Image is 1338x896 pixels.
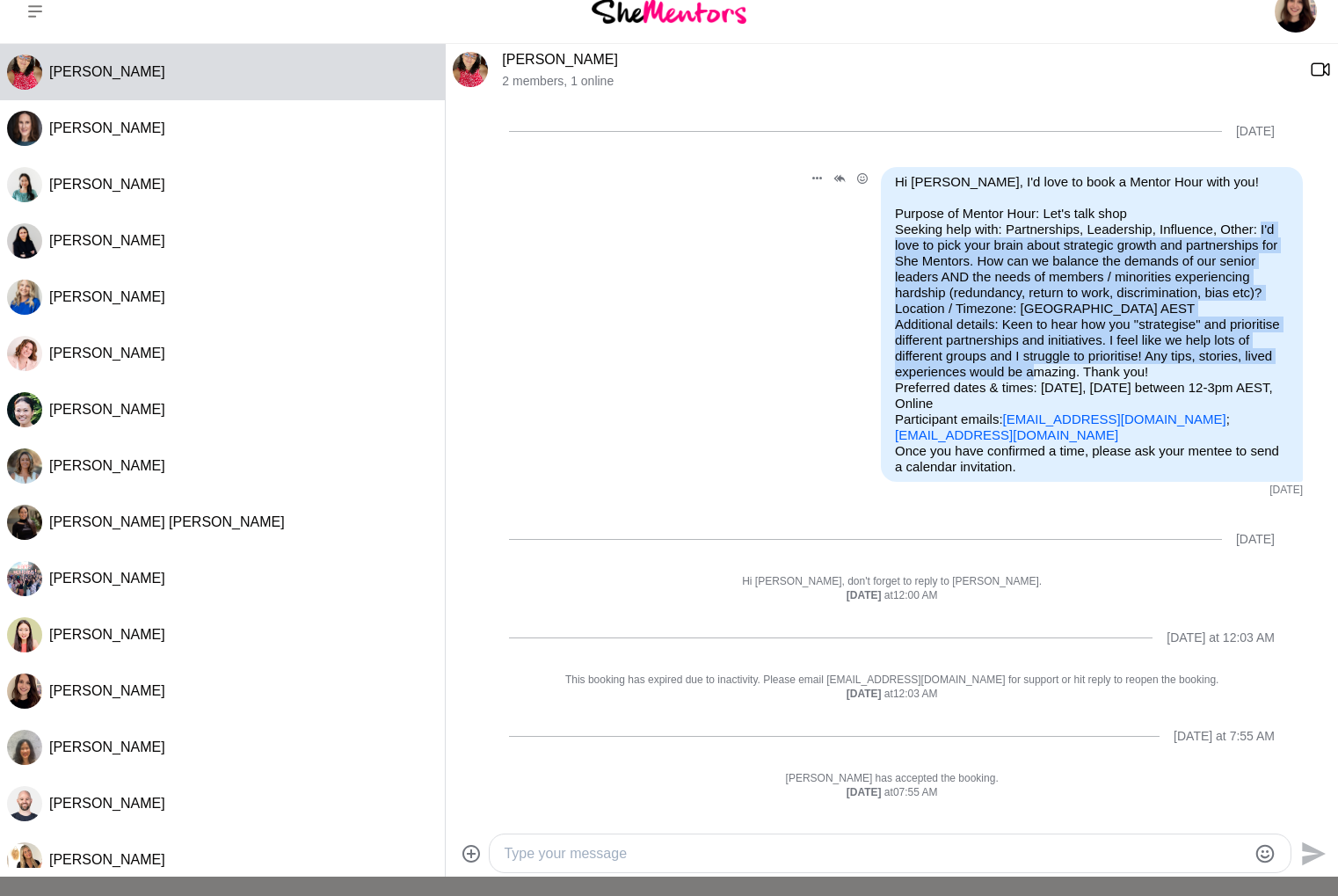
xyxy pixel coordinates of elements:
img: R [7,55,42,90]
p: Hi [PERSON_NAME], I'd love to book a Mentor Hour with you! [895,174,1289,190]
div: at 07:55 AM [481,786,1303,800]
strong: [DATE] [847,589,884,601]
a: [PERSON_NAME] [502,52,618,67]
div: Alicia Visser [7,448,42,484]
span: [PERSON_NAME] [49,177,165,192]
p: Once you have confirmed a time, please ask your mentee to send a calendar invitation. [895,443,1289,475]
p: 2 members , 1 online [502,74,1296,89]
time: 2025-08-24T23:58:52.941Z [1269,484,1303,498]
img: J [7,111,42,146]
span: [PERSON_NAME] [49,683,165,698]
button: Open Message Actions Menu [805,167,828,190]
p: Hi [PERSON_NAME], don't forget to reply to [PERSON_NAME]. [481,575,1303,589]
span: [PERSON_NAME] [49,346,165,361]
button: Send [1291,834,1331,873]
img: S [7,617,42,652]
img: R [453,52,488,87]
div: Rosemary Manzini [7,55,42,90]
span: [PERSON_NAME] [49,571,165,586]
div: Evelyn Lopez Delon [7,505,42,540]
div: Julia Ridout [7,111,42,146]
img: E [7,505,42,540]
span: [PERSON_NAME] [49,627,165,642]
img: R [7,392,42,427]
div: Rosemary Manzini [453,52,488,87]
img: I [7,561,42,596]
div: Alex Ade [7,674,42,709]
div: Irene [7,561,42,596]
img: G [7,167,42,202]
strong: [DATE] [847,688,884,700]
span: [PERSON_NAME] [PERSON_NAME] [49,514,285,529]
img: A [7,336,42,371]
div: Sylvia Huang [7,617,42,652]
div: Kanak Kiran [7,223,42,259]
div: Brendon Nicholas [7,786,42,821]
img: E [7,842,42,878]
img: B [7,786,42,821]
img: K [7,223,42,259]
p: Purpose of Mentor Hour: Let's talk shop Seeking help with: Partnerships, Leadership, Influence, O... [895,206,1289,443]
div: at 12:03 AM [481,688,1303,702]
div: [DATE] [1236,532,1275,547]
strong: [DATE] [847,786,884,798]
div: [DATE] at 12:03 AM [1167,630,1275,645]
div: Constance Phua [7,730,42,765]
button: Open Thread [828,167,851,190]
div: at 12:00 AM [481,589,1303,603]
a: [EMAIL_ADDRESS][DOMAIN_NAME] [1003,412,1226,426]
span: [PERSON_NAME] [49,289,165,304]
img: A [7,674,42,709]
button: Emoji picker [1254,843,1276,864]
img: A [7,448,42,484]
img: C [7,280,42,315]
span: [PERSON_NAME] [49,120,165,135]
span: [PERSON_NAME] [49,739,165,754]
div: Roselynn Unson [7,392,42,427]
img: C [7,730,42,765]
a: [EMAIL_ADDRESS][DOMAIN_NAME] [895,427,1118,442]
div: Grace K [7,167,42,202]
span: [PERSON_NAME] [49,402,165,417]
span: [PERSON_NAME] [49,64,165,79]
span: [PERSON_NAME] [49,796,165,811]
div: Charmaine Turner [7,280,42,315]
p: [PERSON_NAME] has accepted the booking. [481,772,1303,786]
p: This booking has expired due to inactivity. Please email [EMAIL_ADDRESS][DOMAIN_NAME] for support... [481,674,1303,688]
div: Ellie White [7,842,42,878]
div: Amanda Greenman [7,336,42,371]
textarea: Type your message [504,843,1247,864]
span: [PERSON_NAME] [49,233,165,248]
button: Open Reaction Selector [851,167,874,190]
span: [PERSON_NAME] [49,458,165,473]
div: [DATE] at 7:55 AM [1174,729,1275,744]
span: [PERSON_NAME] [49,852,165,867]
div: [DATE] [1236,124,1275,139]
